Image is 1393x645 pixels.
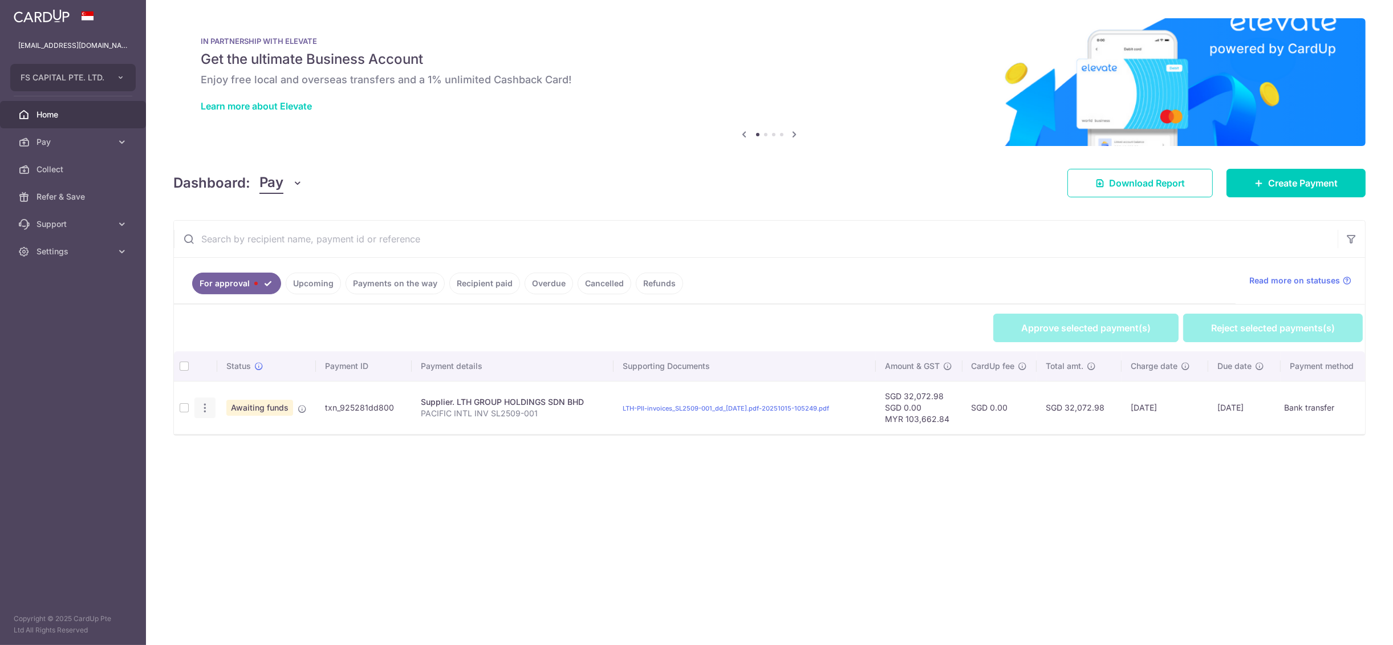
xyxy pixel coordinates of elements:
[578,273,631,294] a: Cancelled
[174,221,1338,257] input: Search by recipient name, payment id or reference
[1268,176,1338,190] span: Create Payment
[226,360,251,372] span: Status
[1067,169,1213,197] a: Download Report
[18,40,128,51] p: [EMAIL_ADDRESS][DOMAIN_NAME]
[1208,381,1281,434] td: [DATE]
[201,100,312,112] a: Learn more about Elevate
[1281,351,1368,381] th: Payment method
[346,273,445,294] a: Payments on the way
[1131,360,1177,372] span: Charge date
[614,351,875,381] th: Supporting Documents
[449,273,520,294] a: Recipient paid
[259,172,303,194] button: Pay
[21,72,105,83] span: FS CAPITAL PTE. LTD.
[1109,176,1185,190] span: Download Report
[421,396,605,408] div: Supplier. LTH GROUP HOLDINGS SDN BHD
[10,64,136,91] button: FS CAPITAL PTE. LTD.
[316,351,412,381] th: Payment ID
[1249,275,1340,286] span: Read more on statuses
[226,400,293,416] span: Awaiting funds
[36,109,112,120] span: Home
[36,218,112,230] span: Support
[876,381,962,434] td: SGD 32,072.98 SGD 0.00 MYR 103,662.84
[36,191,112,202] span: Refer & Save
[201,50,1338,68] h5: Get the ultimate Business Account
[286,273,341,294] a: Upcoming
[1249,275,1351,286] a: Read more on statuses
[14,9,70,23] img: CardUp
[623,404,829,412] a: LTH-PII-invoices_SL2509-001_dd_[DATE].pdf-20251015-105249.pdf
[1046,360,1083,372] span: Total amt.
[36,136,112,148] span: Pay
[1217,360,1252,372] span: Due date
[972,360,1015,372] span: CardUp fee
[636,273,683,294] a: Refunds
[259,172,283,194] span: Pay
[421,408,605,419] p: PACIFIC INTL INV SL2509-001
[412,351,614,381] th: Payment details
[885,360,940,372] span: Amount & GST
[1284,403,1334,413] span: Bank transfer
[316,381,412,434] td: txn_925281dd800
[1122,381,1208,434] td: [DATE]
[201,73,1338,87] h6: Enjoy free local and overseas transfers and a 1% unlimited Cashback Card!
[36,164,112,175] span: Collect
[201,36,1338,46] p: IN PARTNERSHIP WITH ELEVATE
[192,273,281,294] a: For approval
[173,18,1366,146] img: Renovation banner
[1227,169,1366,197] a: Create Payment
[962,381,1037,434] td: SGD 0.00
[173,173,250,193] h4: Dashboard:
[1037,381,1122,434] td: SGD 32,072.98
[36,246,112,257] span: Settings
[525,273,573,294] a: Overdue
